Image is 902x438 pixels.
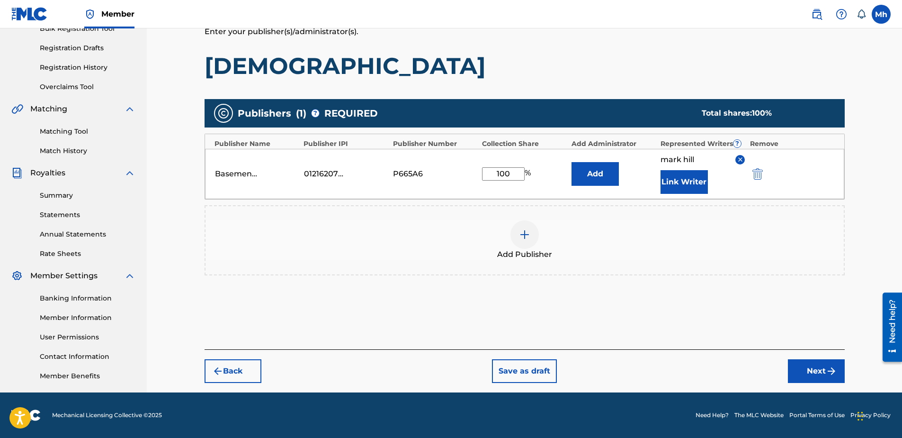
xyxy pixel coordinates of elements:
[872,5,891,24] div: User Menu
[205,52,845,80] h1: [DEMOGRAPHIC_DATA]
[826,365,837,377] img: f7272a7cc735f4ea7f67.svg
[752,109,772,118] span: 100 %
[696,411,729,420] a: Need Help?
[734,411,784,420] a: The MLC Website
[525,167,533,181] span: %
[11,270,23,282] img: Member Settings
[788,359,845,383] button: Next
[40,63,135,73] a: Registration History
[212,365,223,377] img: 7ee5dd4eb1f8a8e3ef2f.svg
[40,24,135,34] a: Bulk Registration Tool
[661,139,745,149] div: Represented Writers
[857,9,866,19] div: Notifications
[124,270,135,282] img: expand
[750,139,835,149] div: Remove
[101,9,134,19] span: Member
[11,410,41,421] img: logo
[492,359,557,383] button: Save as draft
[304,139,388,149] div: Publisher IPI
[836,9,847,20] img: help
[855,392,902,438] iframe: Chat Widget
[312,109,319,117] span: ?
[807,5,826,24] a: Public Search
[482,139,567,149] div: Collection Share
[124,103,135,115] img: expand
[84,9,96,20] img: Top Rightsholder
[205,26,845,37] p: Enter your publisher(s)/administrator(s).
[40,332,135,342] a: User Permissions
[737,156,744,163] img: remove-from-list-button
[40,146,135,156] a: Match History
[857,402,863,430] div: Drag
[40,191,135,201] a: Summary
[702,108,826,119] div: Total shares:
[811,9,822,20] img: search
[124,167,135,179] img: expand
[11,7,48,21] img: MLC Logo
[40,82,135,92] a: Overclaims Tool
[40,127,135,137] a: Matching Tool
[11,103,23,115] img: Matching
[733,140,741,147] span: ?
[30,167,65,179] span: Royalties
[218,108,229,119] img: publishers
[850,411,891,420] a: Privacy Policy
[40,293,135,303] a: Banking Information
[30,270,98,282] span: Member Settings
[52,411,162,420] span: Mechanical Licensing Collective © 2025
[40,371,135,381] a: Member Benefits
[238,106,291,120] span: Publishers
[40,210,135,220] a: Statements
[661,154,694,165] span: mark hill
[214,139,299,149] div: Publisher Name
[40,229,135,239] a: Annual Statements
[40,43,135,53] a: Registration Drafts
[661,170,708,194] button: Link Writer
[875,289,902,365] iframe: Resource Center
[789,411,845,420] a: Portal Terms of Use
[40,313,135,323] a: Member Information
[832,5,851,24] div: Help
[296,106,306,120] span: ( 1 )
[11,167,23,179] img: Royalties
[205,359,261,383] button: Back
[324,106,378,120] span: REQUIRED
[752,168,763,180] img: 12a2ab48e56ec057fbd8.svg
[40,249,135,259] a: Rate Sheets
[519,229,530,240] img: add
[497,249,552,260] span: Add Publisher
[572,162,619,186] button: Add
[572,139,656,149] div: Add Administrator
[40,352,135,362] a: Contact Information
[30,103,67,115] span: Matching
[393,139,478,149] div: Publisher Number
